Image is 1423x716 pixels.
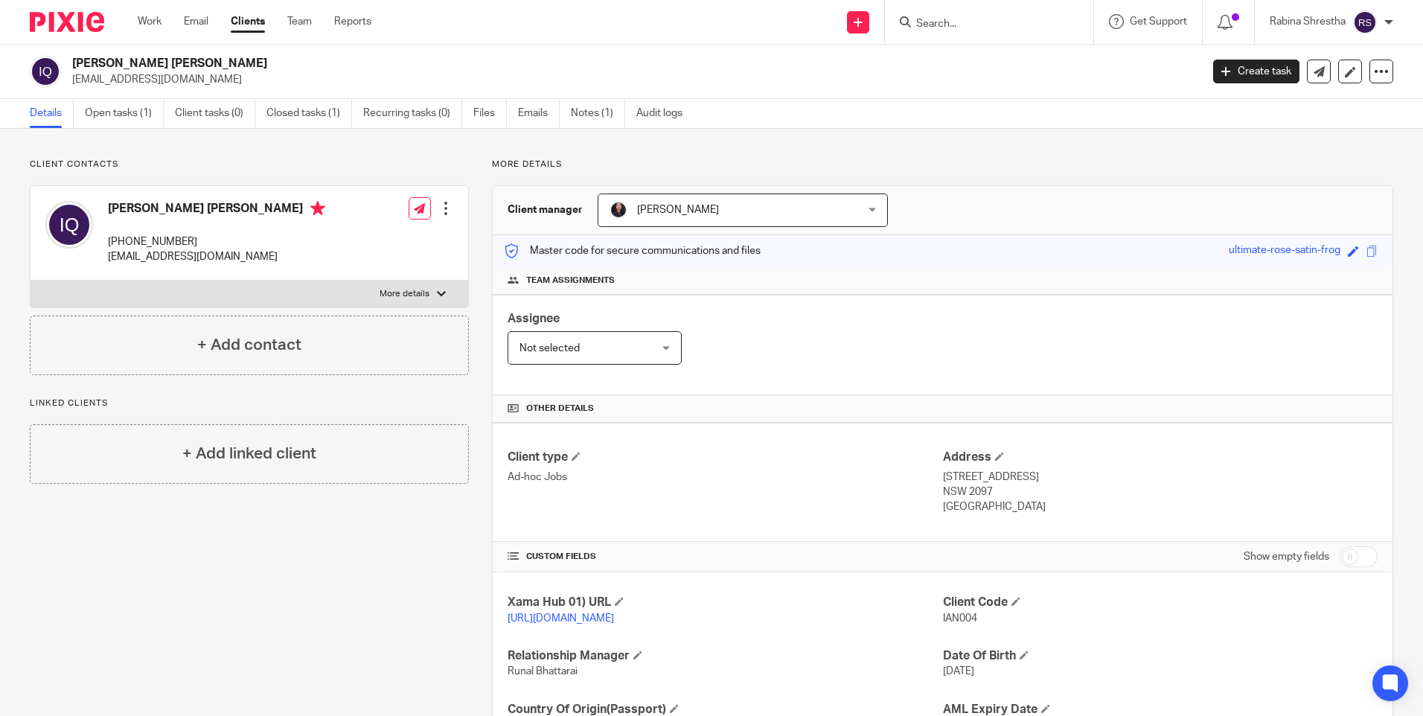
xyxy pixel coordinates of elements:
span: Assignee [508,313,560,325]
h4: Client type [508,450,942,465]
span: Runal Bhattarai [508,666,578,677]
a: Audit logs [636,99,694,128]
p: More details [380,288,429,300]
p: Master code for secure communications and files [504,243,761,258]
p: NSW 2097 [943,485,1378,499]
label: Show empty fields [1244,549,1329,564]
p: [GEOGRAPHIC_DATA] [943,499,1378,514]
a: Open tasks (1) [85,99,164,128]
p: Ad-hoc Jobs [508,470,942,485]
h4: + Add linked client [182,442,316,465]
a: [URL][DOMAIN_NAME] [508,613,614,624]
p: Rabina Shrestha [1270,14,1346,29]
p: [STREET_ADDRESS] [943,470,1378,485]
a: Client tasks (0) [175,99,255,128]
span: IAN004 [943,613,977,624]
h4: + Add contact [197,333,301,357]
span: Get Support [1130,16,1187,27]
a: Email [184,14,208,29]
span: Team assignments [526,275,615,287]
h4: Date Of Birth [943,648,1378,664]
p: Linked clients [30,397,469,409]
a: Details [30,99,74,128]
a: Create task [1213,60,1299,83]
a: Clients [231,14,265,29]
a: Closed tasks (1) [266,99,352,128]
a: Emails [518,99,560,128]
p: [EMAIL_ADDRESS][DOMAIN_NAME] [72,72,1191,87]
h2: [PERSON_NAME] [PERSON_NAME] [72,56,967,71]
p: Client contacts [30,159,469,170]
h3: Client manager [508,202,583,217]
h4: [PERSON_NAME] [PERSON_NAME] [108,201,325,220]
h4: Client Code [943,595,1378,610]
a: Notes (1) [571,99,625,128]
h4: Relationship Manager [508,648,942,664]
span: Not selected [519,343,580,354]
span: Other details [526,403,594,415]
div: ultimate-rose-satin-frog [1229,243,1340,260]
a: Team [287,14,312,29]
img: svg%3E [1353,10,1377,34]
h4: Address [943,450,1378,465]
h4: Xama Hub 01) URL [508,595,942,610]
img: svg%3E [30,56,61,87]
p: [EMAIL_ADDRESS][DOMAIN_NAME] [108,249,325,264]
span: [DATE] [943,666,974,677]
h4: CUSTOM FIELDS [508,551,942,563]
span: [PERSON_NAME] [637,205,719,215]
input: Search [915,18,1049,31]
p: [PHONE_NUMBER] [108,234,325,249]
i: Primary [310,201,325,216]
a: Reports [334,14,371,29]
a: Files [473,99,507,128]
img: svg%3E [45,201,93,249]
a: Work [138,14,162,29]
img: MicrosoftTeams-image.jfif [610,201,627,219]
p: More details [492,159,1393,170]
img: Pixie [30,12,104,32]
a: Recurring tasks (0) [363,99,462,128]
